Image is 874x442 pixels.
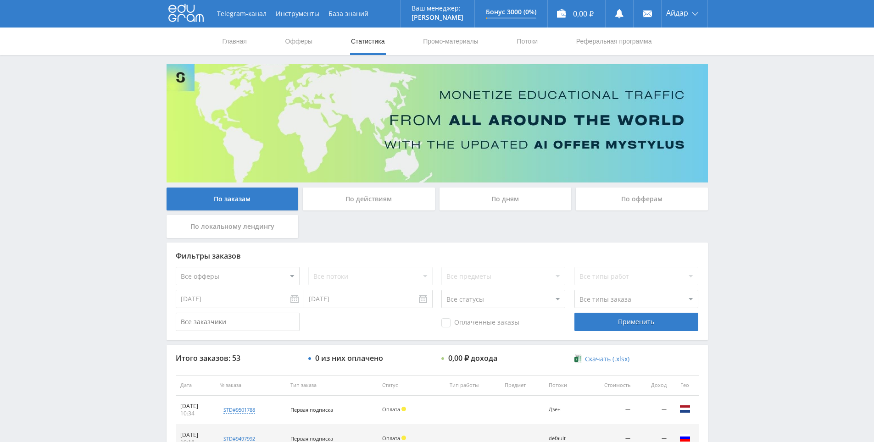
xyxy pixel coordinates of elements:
div: default [549,436,579,442]
div: 0 из них оплачено [315,354,383,362]
div: По локальному лендингу [167,215,299,238]
td: — [584,396,635,425]
input: Все заказчики [176,313,300,331]
a: Промо-материалы [422,28,479,55]
div: По заказам [167,188,299,210]
span: Оплата [382,435,400,442]
span: Оплаченные заказы [441,318,519,327]
th: Стоимость [584,375,635,396]
span: Первая подписка [290,406,333,413]
a: Статистика [350,28,386,55]
p: [PERSON_NAME] [412,14,463,21]
span: Холд [401,436,406,440]
a: Главная [222,28,248,55]
div: Итого заказов: 53 [176,354,300,362]
a: Реферальная программа [575,28,653,55]
th: № заказа [215,375,286,396]
a: Скачать (.xlsx) [574,354,629,364]
div: [DATE] [180,403,211,410]
span: Айдар [666,9,688,17]
div: 10:34 [180,410,211,417]
span: Оплата [382,406,400,413]
img: xlsx [574,354,582,363]
div: По дням [440,188,572,210]
th: Гео [671,375,699,396]
th: Предмет [500,375,544,396]
div: Применить [574,313,698,331]
td: — [635,396,671,425]
div: По действиям [303,188,435,210]
div: Фильтры заказов [176,252,699,260]
div: Дзен [549,407,579,413]
span: Холд [401,407,406,411]
th: Статус [378,375,445,396]
p: Бонус 3000 (0%) [486,8,536,16]
span: Скачать (.xlsx) [585,355,629,363]
th: Доход [635,375,671,396]
th: Тип заказа [286,375,378,396]
span: Первая подписка [290,435,333,442]
a: Офферы [284,28,314,55]
th: Дата [176,375,215,396]
th: Потоки [544,375,584,396]
div: [DATE] [180,431,211,439]
div: 0,00 ₽ дохода [448,354,497,362]
div: По офферам [576,188,708,210]
p: Ваш менеджер: [412,5,463,12]
img: Banner [167,64,708,182]
div: std#9501788 [223,406,255,414]
img: nld.png [679,403,690,414]
a: Потоки [516,28,539,55]
th: Тип работы [445,375,500,396]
